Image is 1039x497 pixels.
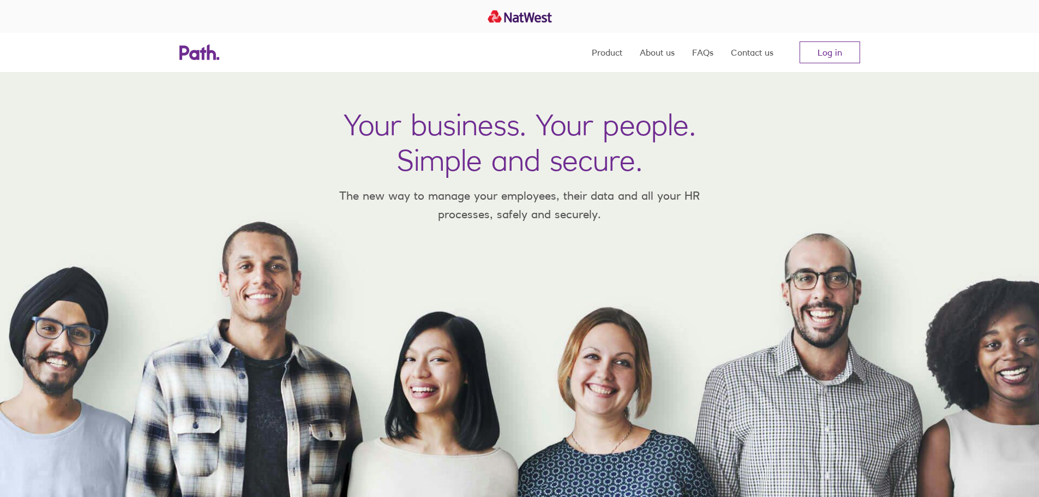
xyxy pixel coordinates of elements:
a: Product [592,33,622,72]
p: The new way to manage your employees, their data and all your HR processes, safely and securely. [323,187,716,223]
a: Contact us [731,33,773,72]
h1: Your business. Your people. Simple and secure. [344,107,696,178]
a: Log in [800,41,860,63]
a: FAQs [692,33,713,72]
a: About us [640,33,675,72]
